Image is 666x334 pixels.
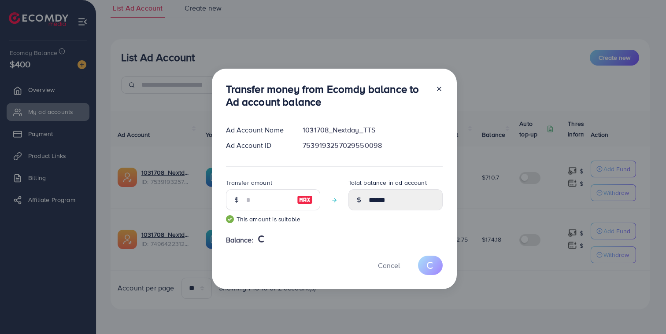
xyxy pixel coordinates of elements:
[226,235,254,245] span: Balance:
[219,140,296,150] div: Ad Account ID
[226,83,429,108] h3: Transfer money from Ecomdy balance to Ad account balance
[226,215,320,224] small: This amount is suitable
[367,256,411,275] button: Cancel
[226,178,272,187] label: Transfer amount
[297,195,313,205] img: image
[378,261,400,270] span: Cancel
[219,125,296,135] div: Ad Account Name
[629,294,659,327] iframe: Chat
[296,140,449,150] div: 7539193257029550098
[226,215,234,223] img: guide
[348,178,427,187] label: Total balance in ad account
[296,125,449,135] div: 1031708_Nextday_TTS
